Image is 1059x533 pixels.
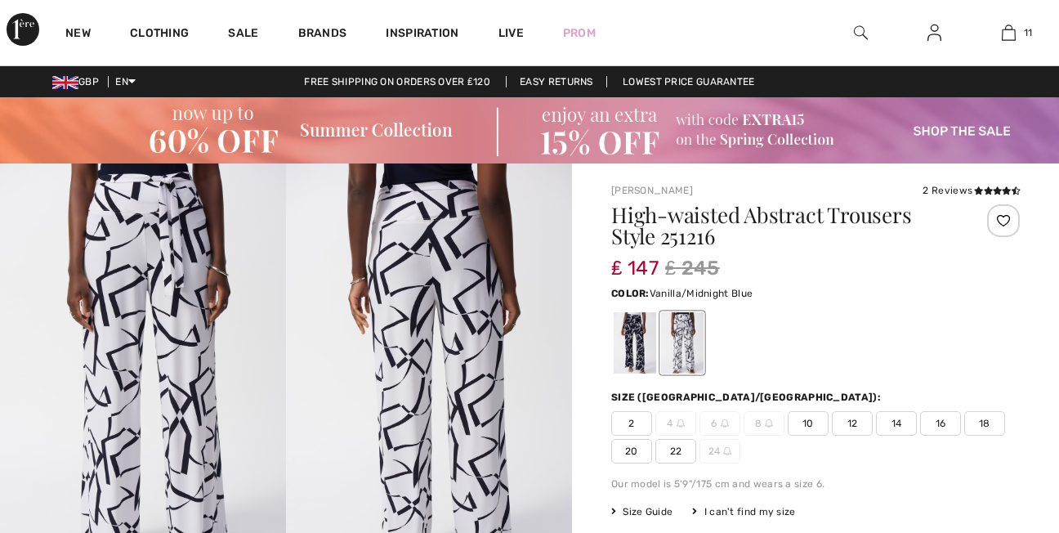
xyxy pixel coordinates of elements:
[611,240,659,280] span: ₤ 147
[665,253,720,283] span: ₤ 245
[699,439,740,464] span: 24
[721,419,729,428] img: ring-m.svg
[611,411,652,436] span: 2
[7,13,39,46] img: 1ère Avenue
[611,390,884,405] div: Size ([GEOGRAPHIC_DATA]/[GEOGRAPHIC_DATA]):
[832,411,873,436] span: 12
[610,76,768,87] a: Lowest Price Guarantee
[228,26,258,43] a: Sale
[52,76,105,87] span: GBP
[611,477,1020,491] div: Our model is 5'9"/175 cm and wears a size 6.
[927,23,941,43] img: My Info
[699,411,740,436] span: 6
[677,419,685,428] img: ring-m.svg
[386,26,458,43] span: Inspiration
[611,204,952,247] h1: High-waisted Abstract Trousers Style 251216
[298,26,347,43] a: Brands
[1024,25,1033,40] span: 11
[661,312,704,374] div: Vanilla/Midnight Blue
[611,288,650,299] span: Color:
[655,439,696,464] span: 22
[920,411,961,436] span: 16
[765,419,773,428] img: ring-m.svg
[498,25,524,42] a: Live
[723,447,731,455] img: ring-m.svg
[914,23,954,43] a: Sign In
[614,312,656,374] div: Midnight Blue/Vanilla
[650,288,753,299] span: Vanilla/Midnight Blue
[1002,23,1016,43] img: My Bag
[506,76,607,87] a: Easy Returns
[972,23,1045,43] a: 11
[52,76,78,89] img: UK Pound
[788,411,829,436] span: 10
[611,504,672,519] span: Size Guide
[115,76,136,87] span: EN
[65,26,91,43] a: New
[876,411,917,436] span: 14
[611,439,652,464] span: 20
[923,183,1020,198] div: 2 Reviews
[130,26,189,43] a: Clothing
[291,76,503,87] a: Free shipping on orders over ₤120
[854,23,868,43] img: search the website
[692,504,795,519] div: I can't find my size
[563,25,596,42] a: Prom
[655,411,696,436] span: 4
[744,411,784,436] span: 8
[611,185,693,196] a: [PERSON_NAME]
